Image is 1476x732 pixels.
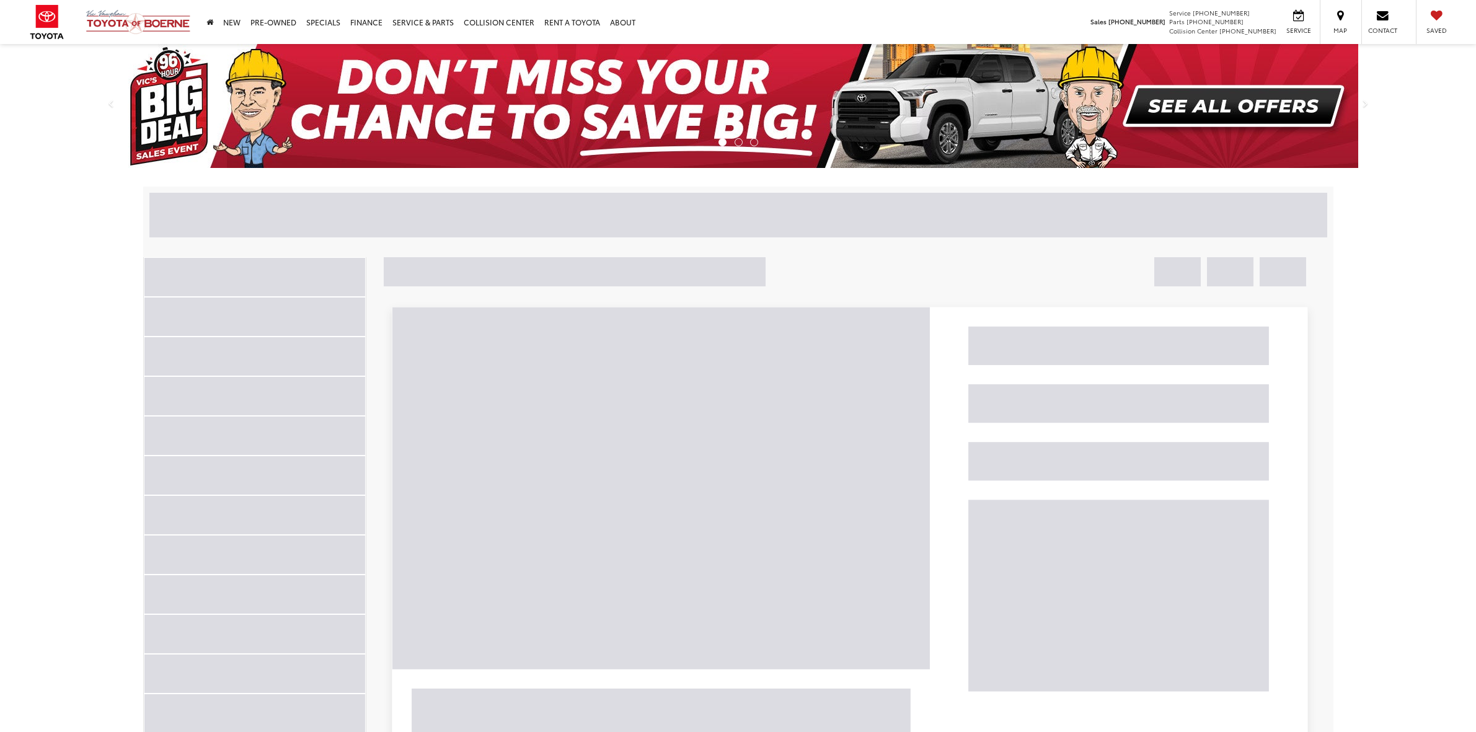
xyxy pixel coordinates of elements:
span: Sales [1090,17,1107,26]
span: Parts [1169,17,1185,26]
span: Service [1284,26,1312,35]
span: Contact [1368,26,1397,35]
span: [PHONE_NUMBER] [1108,17,1165,26]
span: Collision Center [1169,26,1217,35]
span: [PHONE_NUMBER] [1193,8,1250,17]
span: [PHONE_NUMBER] [1219,26,1276,35]
img: Big Deal Sales Event [118,44,1358,168]
span: [PHONE_NUMBER] [1187,17,1244,26]
span: Saved [1423,26,1450,35]
span: Map [1327,26,1354,35]
span: Service [1169,8,1191,17]
img: Vic Vaughan Toyota of Boerne [86,9,191,35]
